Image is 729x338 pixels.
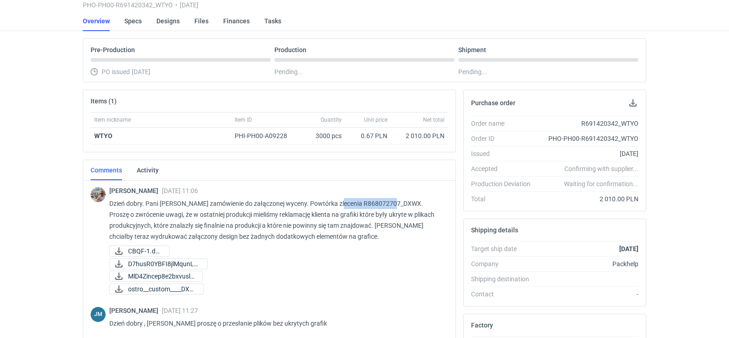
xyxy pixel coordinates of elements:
div: MlD4Zincep8e2bxvuslvdYX1LBDuWsxoGnomqzQS.png [109,271,201,282]
a: Files [194,11,209,31]
div: Order name [471,119,538,128]
div: ostro__custom____DXWX__d0__oR868072707.pdf [109,284,201,295]
span: Quantity [321,116,342,123]
a: Comments [91,160,122,180]
span: [DATE] 11:27 [162,307,198,314]
span: Item nickname [94,116,131,123]
span: ostro__custom____DXW... [128,284,196,294]
div: Issued [471,149,538,158]
div: 3000 pcs [300,128,345,145]
a: Activity [137,160,159,180]
div: Order ID [471,134,538,143]
span: Item ID [235,116,252,123]
div: Accepted [471,164,538,173]
div: PHO-PH00-R691420342_WTYO [538,134,638,143]
span: MlD4Zincep8e2bxvuslv... [128,271,195,281]
a: Specs [124,11,142,31]
a: CBQF-1.docx [109,246,170,257]
span: Unit price [364,116,387,123]
div: PHI-PH00-A09228 [235,131,296,140]
div: Contact [471,290,538,299]
span: [PERSON_NAME] [109,307,162,314]
div: - [538,290,638,299]
a: Tasks [264,11,281,31]
h2: Purchase order [471,99,515,107]
p: Dzień dobry. Pani [PERSON_NAME] zamówienie do załączonej wyceny. Powtórka zlecenia R868072707_DXW... [109,198,441,242]
span: [PERSON_NAME] [109,187,162,194]
div: 2 010.00 PLN [395,131,445,140]
div: Production Deviation [471,179,538,188]
figcaption: JM [91,307,106,322]
div: 2 010.00 PLN [538,194,638,204]
h2: Shipping details [471,226,518,234]
div: Total [471,194,538,204]
div: PHO-PH00-R691420342_WTYO [DATE] [83,1,529,9]
strong: [DATE] [619,245,638,252]
div: Target ship date [471,244,538,253]
strong: WTYO [94,132,113,139]
div: 0.67 PLN [349,131,387,140]
p: Pre-Production [91,46,135,54]
span: [DATE] 11:06 [162,187,198,194]
a: Finances [223,11,250,31]
span: Pending... [274,66,303,77]
div: R691420342_WTYO [538,119,638,128]
div: PO issued [91,66,271,77]
a: Designs [156,11,180,31]
em: Confirming with supplier... [564,165,638,172]
span: [DATE] [132,66,150,77]
em: Waiting for confirmation... [564,179,638,188]
p: Shipment [458,46,486,54]
p: Production [274,46,306,54]
p: Dzień dobry , [PERSON_NAME] proszę o przesłanie plików bez ukrytych grafik [109,318,441,329]
span: D7husR0YBFI8jlMqunLK... [128,259,200,269]
a: MlD4Zincep8e2bxvuslv... [109,271,203,282]
div: Joanna Myślak [91,307,106,322]
button: Download PO [627,97,638,108]
h2: Factory [471,322,493,329]
div: Company [471,259,538,268]
div: [DATE] [538,149,638,158]
a: D7husR0YBFI8jlMqunLK... [109,258,208,269]
div: Pending... [458,66,638,77]
div: D7husR0YBFI8jlMqunLKiMiLzp9zL12L8zbyJAdT.png [109,258,201,269]
img: Michał Palasek [91,187,106,202]
div: Shipping destination [471,274,538,284]
span: Net total [423,116,445,123]
div: Packhelp [538,259,638,268]
a: Overview [83,11,110,31]
h2: Items (1) [91,97,117,105]
span: CBQF-1.docx [128,246,162,256]
span: • [175,1,177,9]
a: ostro__custom____DXW... [109,284,204,295]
